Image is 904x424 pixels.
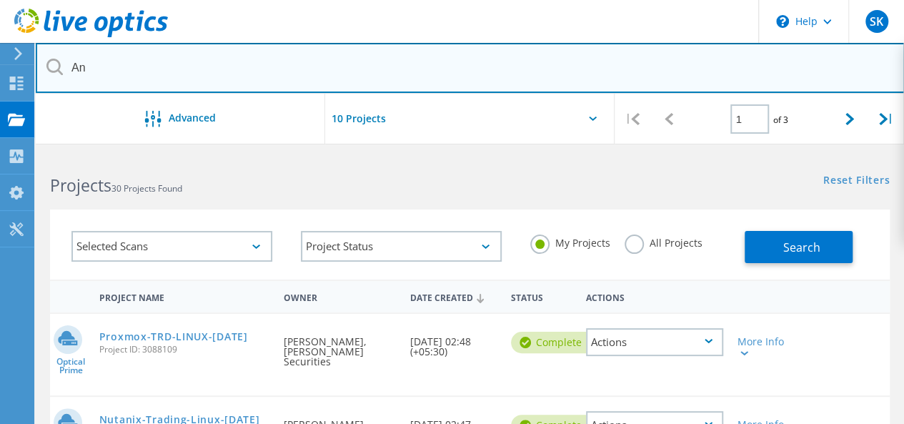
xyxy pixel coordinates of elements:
[99,332,248,342] a: Proxmox-TRD-LINUX-[DATE]
[111,182,182,194] span: 30 Projects Found
[625,235,702,248] label: All Projects
[169,113,216,123] span: Advanced
[823,175,890,187] a: Reset Filters
[870,16,883,27] span: SK
[773,114,788,126] span: of 3
[92,283,277,310] div: Project Name
[14,30,168,40] a: Live Optics Dashboard
[71,231,272,262] div: Selected Scans
[615,94,651,144] div: |
[403,283,504,310] div: Date Created
[737,337,790,357] div: More Info
[511,332,596,353] div: Complete
[745,231,853,263] button: Search
[868,94,904,144] div: |
[301,231,502,262] div: Project Status
[579,283,730,310] div: Actions
[530,235,610,248] label: My Projects
[99,345,270,354] span: Project ID: 3088109
[403,314,504,371] div: [DATE] 02:48 (+05:30)
[277,314,402,381] div: [PERSON_NAME], [PERSON_NAME] Securities
[783,240,820,255] span: Search
[277,283,402,310] div: Owner
[50,358,92,375] span: Optical Prime
[586,328,723,356] div: Actions
[50,174,111,197] b: Projects
[776,15,789,28] svg: \n
[504,283,580,310] div: Status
